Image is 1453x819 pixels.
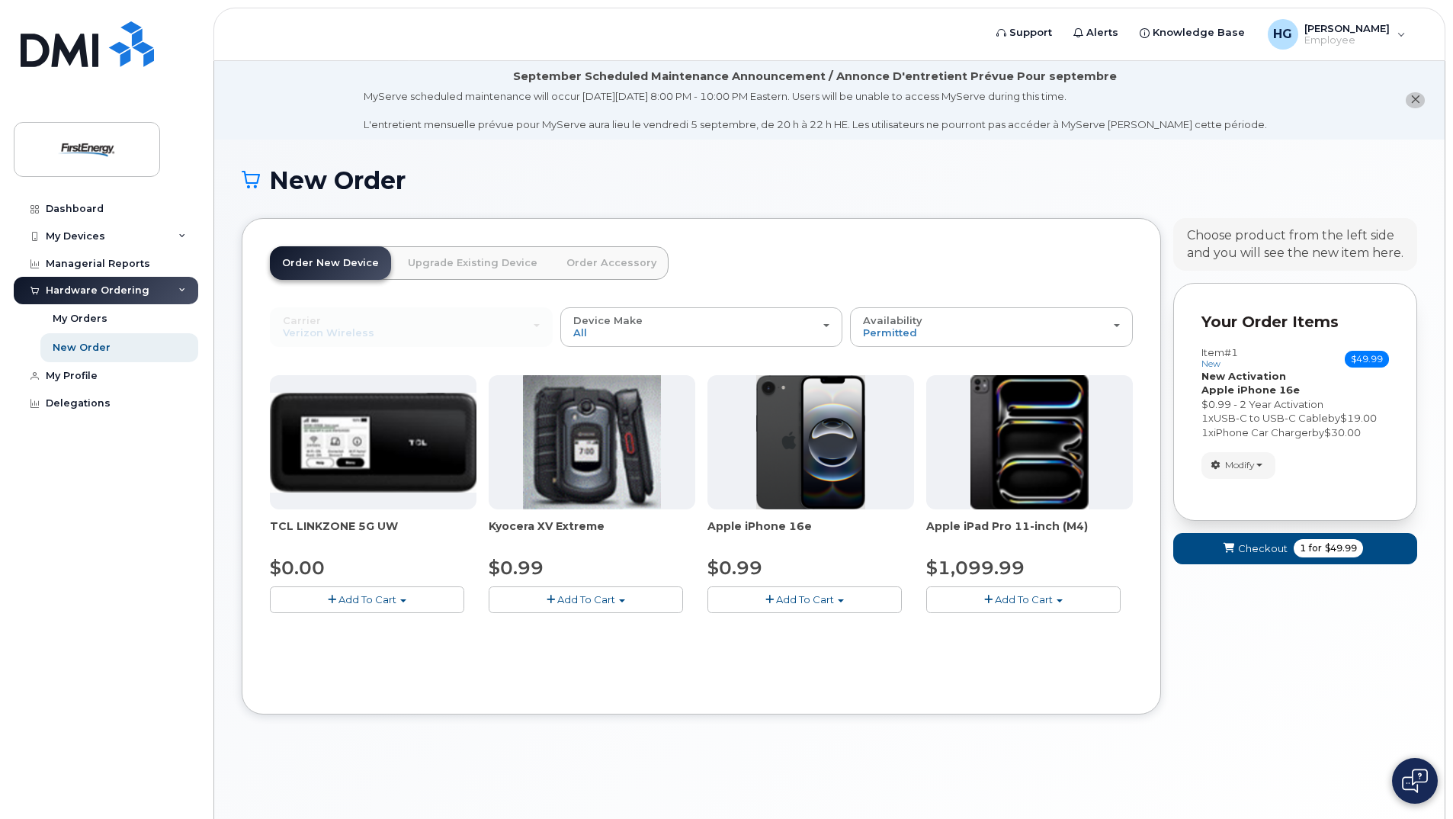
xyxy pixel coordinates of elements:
span: $19.00 [1340,412,1377,424]
span: $0.99 [489,557,544,579]
p: Your Order Items [1201,311,1389,333]
span: #1 [1224,346,1238,358]
a: Order New Device [270,246,391,280]
img: linkzone5g.png [270,393,476,493]
div: September Scheduled Maintenance Announcement / Annonce D'entretient Prévue Pour septembre [513,69,1117,85]
div: x by [1201,426,1389,440]
div: Apple iPad Pro 11-inch (M4) [926,519,1133,549]
a: Upgrade Existing Device [396,246,550,280]
span: Add To Cart [338,593,396,605]
span: iPhone Car Charger [1214,426,1312,438]
button: Device Make All [560,307,843,347]
span: Add To Cart [995,593,1053,605]
span: $30.00 [1324,426,1361,438]
button: Modify [1201,452,1275,479]
strong: Apple iPhone 16e [1201,384,1300,396]
span: $49.99 [1345,351,1389,368]
span: $1,099.99 [926,557,1025,579]
span: Add To Cart [776,593,834,605]
span: 1 [1201,426,1208,438]
img: iphone16e.png [756,375,866,509]
span: Checkout [1238,541,1288,556]
div: Kyocera XV Extreme [489,519,695,549]
div: MyServe scheduled maintenance will occur [DATE][DATE] 8:00 PM - 10:00 PM Eastern. Users will be u... [364,89,1267,132]
a: Order Accessory [554,246,669,280]
button: Availability Permitted [850,307,1133,347]
span: for [1306,541,1325,555]
img: Open chat [1402,769,1428,793]
button: close notification [1406,92,1425,108]
img: xvextreme.gif [523,375,661,509]
div: $0.99 - 2 Year Activation [1201,397,1389,412]
span: $0.99 [707,557,762,579]
img: ipad_pro_11_m4.png [970,375,1089,509]
button: Add To Cart [489,586,683,613]
h1: New Order [242,167,1417,194]
div: x by [1201,411,1389,426]
strong: New Activation [1201,370,1286,382]
button: Add To Cart [926,586,1121,613]
span: Availability [863,314,922,326]
div: TCL LINKZONE 5G UW [270,519,476,549]
h3: Item [1201,347,1238,369]
span: 1 [1300,541,1306,555]
button: Add To Cart [707,586,902,613]
span: All [573,326,587,339]
button: Add To Cart [270,586,464,613]
small: new [1201,358,1220,369]
span: Modify [1225,458,1255,472]
span: 1 [1201,412,1208,424]
span: $0.00 [270,557,325,579]
span: Device Make [573,314,643,326]
div: Choose product from the left side and you will see the new item here. [1187,227,1403,262]
button: Checkout 1 for $49.99 [1173,533,1417,564]
span: $49.99 [1325,541,1357,555]
span: USB-C to USB-C Cable [1214,412,1328,424]
span: Add To Cart [557,593,615,605]
div: Apple iPhone 16e [707,519,914,549]
span: Permitted [863,326,917,339]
